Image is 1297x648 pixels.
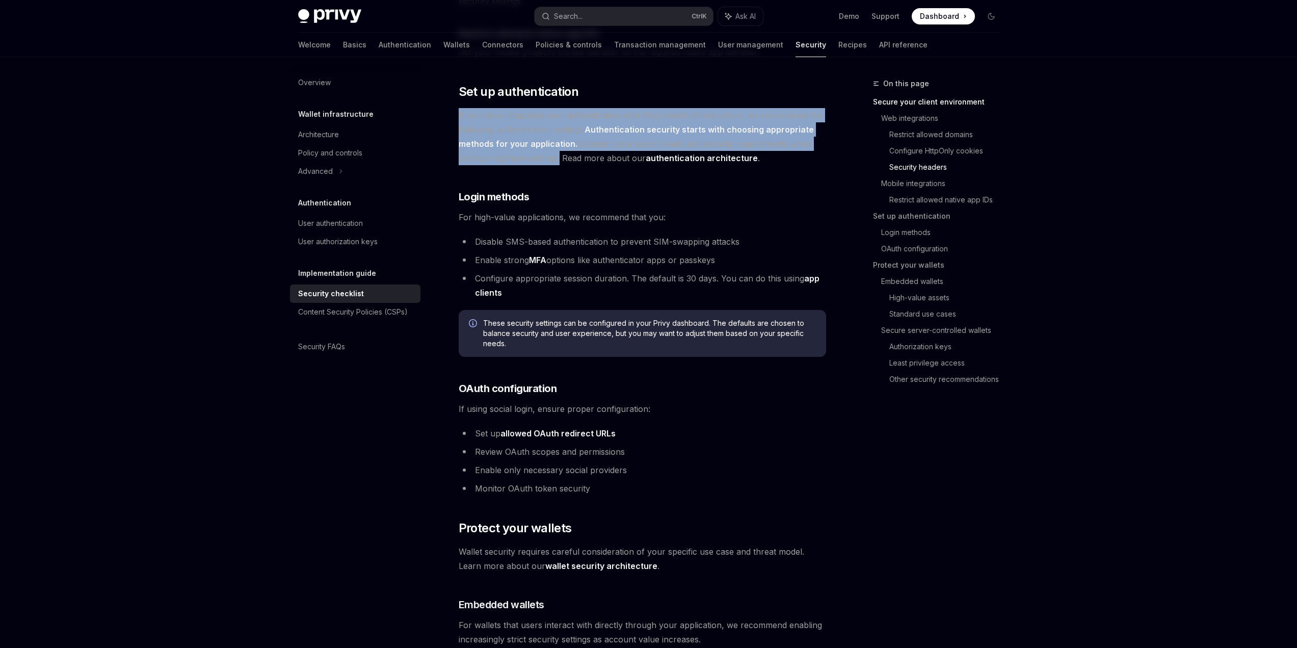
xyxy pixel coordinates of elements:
div: Security FAQs [298,341,345,353]
div: Architecture [298,128,339,141]
a: Content Security Policies (CSPs) [290,303,420,321]
a: Least privilege access [889,355,1008,371]
h5: Implementation guide [298,267,376,279]
a: Security checklist [290,284,420,303]
a: Transaction management [614,33,706,57]
a: API reference [879,33,928,57]
div: User authorization keys [298,236,378,248]
h5: Authentication [298,197,351,209]
li: Enable only necessary social providers [459,463,826,477]
span: Protect your wallets [459,520,572,536]
a: authentication architecture [646,153,758,164]
a: wallet security architecture [545,561,657,572]
span: On this page [883,77,929,90]
strong: Authentication security starts with choosing appropriate methods for your application. [459,124,814,149]
a: Connectors [482,33,523,57]
li: Review OAuth scopes and permissions [459,445,826,459]
strong: OAuth configuration [459,382,557,395]
a: Secure your client environment [873,94,1008,110]
a: Security FAQs [290,338,420,356]
span: If you have integrated user authentication with Privy wallet infrastructure, we recommend the fol... [459,108,826,165]
li: Disable SMS-based authentication to prevent SIM-swapping attacks [459,235,826,249]
a: OAuth configuration [881,241,1008,257]
a: Authorization keys [889,339,1008,355]
a: Basics [343,33,366,57]
div: Security checklist [298,288,364,300]
a: Restrict allowed domains [889,126,1008,143]
a: Security headers [889,159,1008,175]
div: Content Security Policies (CSPs) [298,306,408,318]
a: User management [718,33,783,57]
a: Protect your wallets [873,257,1008,273]
a: Standard use cases [889,306,1008,322]
button: Ask AI [718,7,763,25]
a: Overview [290,73,420,92]
div: Advanced [298,165,333,177]
svg: Info [469,319,479,329]
span: These security settings can be configured in your Privy dashboard. The defaults are chosen to bal... [483,318,816,349]
div: User authentication [298,217,363,229]
li: Set up [459,426,826,440]
a: Mobile integrations [881,175,1008,192]
a: Policies & controls [536,33,602,57]
a: Secure server-controlled wallets [881,322,1008,339]
a: Support [871,11,899,21]
a: Web integrations [881,110,1008,126]
span: Dashboard [920,11,959,21]
a: Architecture [290,125,420,144]
a: Embedded wallets [881,273,1008,290]
a: Demo [839,11,859,21]
a: User authentication [290,214,420,232]
div: Search... [554,10,583,22]
a: Authentication [379,33,431,57]
a: Restrict allowed native app IDs [889,192,1008,208]
a: Welcome [298,33,331,57]
div: Overview [298,76,331,89]
div: Policy and controls [298,147,362,159]
a: Wallets [443,33,470,57]
a: Recipes [838,33,867,57]
span: Embedded wallets [459,598,544,612]
button: Search...CtrlK [535,7,713,25]
span: Wallet security requires careful consideration of your specific use case and threat model. Learn ... [459,545,826,573]
a: Policy and controls [290,144,420,162]
li: Monitor OAuth token security [459,481,826,496]
span: For wallets that users interact with directly through your application, we recommend enabling inc... [459,618,826,646]
a: allowed OAuth redirect URLs [500,428,616,439]
span: Set up authentication [459,84,578,100]
a: Set up authentication [873,208,1008,224]
img: dark logo [298,9,361,23]
span: Ask AI [735,11,756,21]
a: Security [796,33,826,57]
a: Login methods [881,224,1008,241]
li: Enable strong options like authenticator apps or passkeys [459,253,826,267]
a: Other security recommendations [889,371,1008,387]
h5: Wallet infrastructure [298,108,374,120]
span: If using social login, ensure proper configuration: [459,402,826,416]
a: Dashboard [912,8,975,24]
a: MFA [529,255,546,266]
span: For high-value applications, we recommend that you: [459,210,826,224]
strong: Login methods [459,191,530,203]
a: Configure HttpOnly cookies [889,143,1008,159]
a: User authorization keys [290,232,420,251]
span: Ctrl K [692,12,707,20]
li: Configure appropriate session duration. The default is 30 days. You can do this using [459,271,826,300]
a: High-value assets [889,290,1008,306]
button: Toggle dark mode [983,8,999,24]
